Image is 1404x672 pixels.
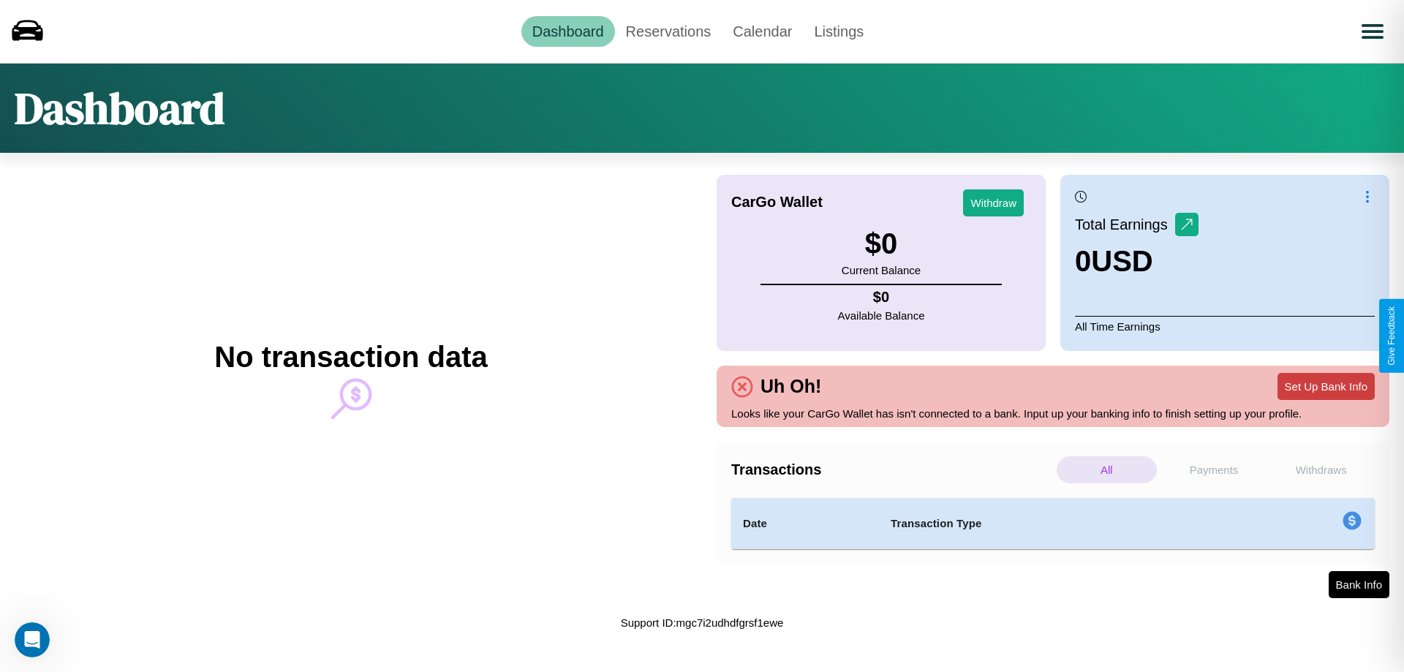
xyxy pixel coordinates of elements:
[1352,11,1393,52] button: Open menu
[15,622,50,657] iframe: Intercom live chat
[731,194,823,211] h4: CarGo Wallet
[1277,373,1375,400] button: Set Up Bank Info
[838,306,925,325] p: Available Balance
[963,189,1024,216] button: Withdraw
[15,78,224,138] h1: Dashboard
[521,16,615,47] a: Dashboard
[1075,245,1199,278] h3: 0 USD
[1057,456,1157,483] p: All
[842,227,921,260] h3: $ 0
[722,16,803,47] a: Calendar
[842,260,921,280] p: Current Balance
[1329,571,1389,598] button: Bank Info
[838,289,925,306] h4: $ 0
[1075,316,1375,336] p: All Time Earnings
[615,16,722,47] a: Reservations
[743,515,867,532] h4: Date
[1271,456,1371,483] p: Withdraws
[621,613,784,633] p: Support ID: mgc7i2udhdfgrsf1ewe
[753,376,829,397] h4: Uh Oh!
[731,404,1375,423] p: Looks like your CarGo Wallet has isn't connected to a bank. Input up your banking info to finish ...
[1164,456,1264,483] p: Payments
[731,498,1375,549] table: simple table
[731,461,1053,478] h4: Transactions
[803,16,875,47] a: Listings
[891,515,1223,532] h4: Transaction Type
[1075,211,1175,238] p: Total Earnings
[1386,306,1397,366] div: Give Feedback
[214,341,487,374] h2: No transaction data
